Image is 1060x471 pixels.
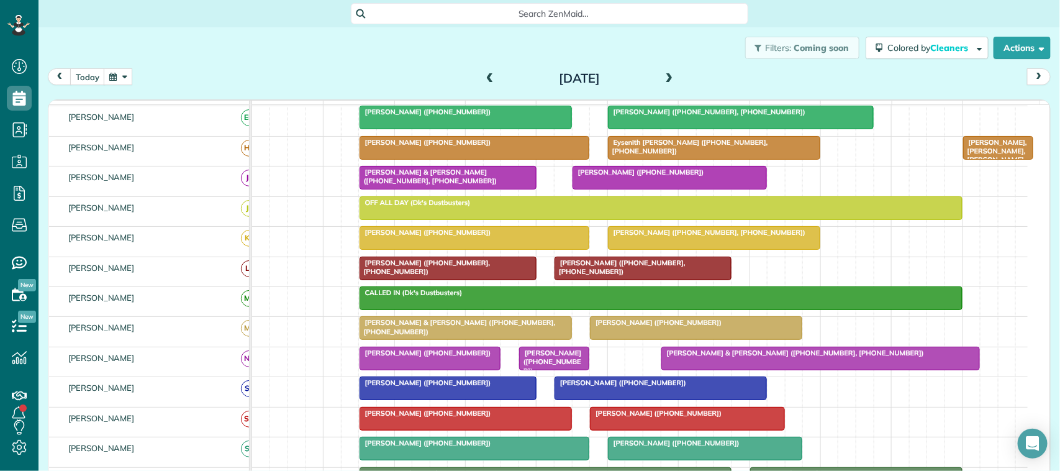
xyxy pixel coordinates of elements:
span: [PERSON_NAME] [66,293,137,303]
span: [PERSON_NAME] [66,263,137,273]
span: [PERSON_NAME] ([PHONE_NUMBER]) [359,409,492,418]
span: 9am [395,103,418,113]
span: [PERSON_NAME] ([PHONE_NUMBER], [PHONE_NUMBER]) [607,107,806,116]
span: [PERSON_NAME] ([PHONE_NUMBER], [PHONE_NUMBER]) [359,258,491,276]
button: next [1027,68,1051,85]
span: New [18,311,36,323]
span: [PERSON_NAME] [66,112,137,122]
span: [PERSON_NAME] ([PHONE_NUMBER]) [359,138,492,147]
span: [PERSON_NAME] [66,142,137,152]
span: JR [241,200,258,217]
span: Colored by [887,42,972,53]
span: 5pm [963,103,985,113]
span: JB [241,170,258,186]
span: 3pm [821,103,843,113]
span: [PERSON_NAME] ([PHONE_NUMBER]) [359,439,492,447]
span: [PERSON_NAME] [66,322,137,332]
span: 4pm [892,103,914,113]
span: [PERSON_NAME] [66,383,137,393]
span: 2pm [750,103,772,113]
span: SP [241,441,258,457]
span: [PERSON_NAME] ([PHONE_NUMBER]) [359,107,492,116]
span: [PERSON_NAME], [PERSON_NAME], [PERSON_NAME], [PERSON_NAME], [PERSON_NAME] & [PERSON_NAME] P.C ([P... [963,138,1028,245]
span: [PERSON_NAME] [66,172,137,182]
span: [PERSON_NAME] [66,203,137,213]
span: [PERSON_NAME] ([PHONE_NUMBER]) [589,318,722,327]
span: Filters: [766,42,792,53]
span: 12pm [608,103,635,113]
span: OFF ALL DAY (Dk's Dustbusters) [359,198,471,207]
span: [PERSON_NAME] ([PHONE_NUMBER]) [572,168,705,176]
span: Coming soon [794,42,849,53]
span: 1pm [679,103,700,113]
span: LF [241,260,258,277]
span: [PERSON_NAME] & [PERSON_NAME] ([PHONE_NUMBER], [PHONE_NUMBER]) [359,318,556,336]
span: [PERSON_NAME] ([PHONE_NUMBER]) [359,378,492,387]
h2: [DATE] [502,71,657,85]
span: 11am [537,103,564,113]
span: [PERSON_NAME] ([PHONE_NUMBER]) [589,409,722,418]
span: MB [241,320,258,337]
span: [PERSON_NAME] ([PHONE_NUMBER], [PHONE_NUMBER]) [607,228,806,237]
span: [PERSON_NAME] ([PHONE_NUMBER]) [359,349,492,357]
span: 10am [466,103,494,113]
span: Eysenith [PERSON_NAME] ([PHONE_NUMBER], [PHONE_NUMBER]) [607,138,768,155]
span: [PERSON_NAME] ([PHONE_NUMBER]) [607,439,740,447]
button: Colored byCleaners [866,37,989,59]
span: [PERSON_NAME] ([PHONE_NUMBER]) [359,228,492,237]
span: [PERSON_NAME] ([PHONE_NUMBER]) [554,378,687,387]
span: [PERSON_NAME] [66,413,137,423]
span: NN [241,350,258,367]
span: SB [241,380,258,397]
span: 8am [324,103,347,113]
span: KB [241,230,258,247]
span: [PERSON_NAME] [66,353,137,363]
span: 7am [252,103,275,113]
span: HC [241,140,258,157]
span: [PERSON_NAME] ([PHONE_NUMBER]) [519,349,582,375]
span: SM [241,411,258,428]
button: Actions [994,37,1051,59]
span: [PERSON_NAME] & [PERSON_NAME] ([PHONE_NUMBER], [PHONE_NUMBER]) [661,349,925,357]
span: New [18,279,36,291]
span: [PERSON_NAME] [66,232,137,242]
button: today [70,68,105,85]
span: MT [241,290,258,307]
span: EM [241,109,258,126]
span: [PERSON_NAME] & [PERSON_NAME] ([PHONE_NUMBER], [PHONE_NUMBER]) [359,168,498,185]
span: [PERSON_NAME] [66,443,137,453]
span: CALLED IN (Dk's Dustbusters) [359,288,463,297]
span: Cleaners [930,42,970,53]
button: prev [48,68,71,85]
span: [PERSON_NAME] ([PHONE_NUMBER], [PHONE_NUMBER]) [554,258,686,276]
div: Open Intercom Messenger [1018,429,1048,459]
